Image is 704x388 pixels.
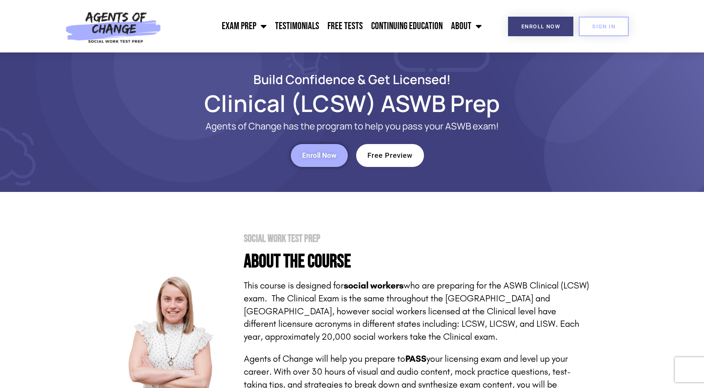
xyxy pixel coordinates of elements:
h2: Social Work Test Prep [244,234,589,244]
p: Agents of Change has the program to help you pass your ASWB exam! [148,121,556,132]
strong: social workers [344,280,404,291]
span: Free Preview [367,152,413,159]
h4: About the Course [244,252,589,271]
nav: Menu [166,16,486,37]
a: Enroll Now [291,144,348,167]
h2: Build Confidence & Get Licensed! [115,73,589,85]
a: SIGN IN [579,17,629,36]
h1: Clinical (LCSW) ASWB Prep [115,94,589,113]
a: Testimonials [271,16,323,37]
span: Enroll Now [302,152,337,159]
a: Enroll Now [508,17,573,36]
span: Enroll Now [521,24,560,29]
span: SIGN IN [592,24,615,29]
strong: PASS [405,353,426,364]
p: This course is designed for who are preparing for the ASWB Clinical (LCSW) exam. The Clinical Exa... [244,279,589,343]
a: Continuing Education [367,16,447,37]
a: Exam Prep [218,16,271,37]
a: About [447,16,486,37]
a: Free Preview [356,144,424,167]
a: Free Tests [323,16,367,37]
